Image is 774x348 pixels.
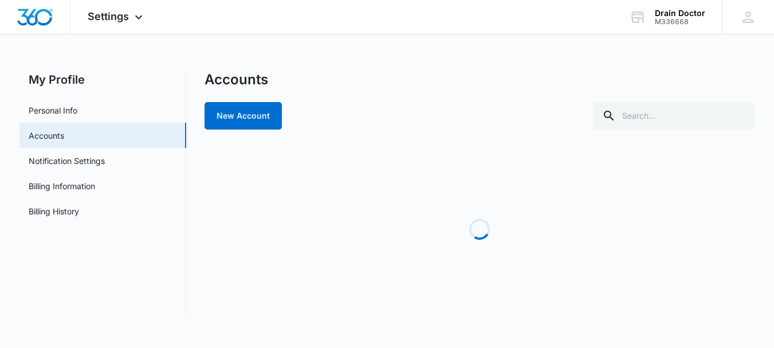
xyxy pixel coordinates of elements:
[19,71,186,88] h2: My Profile
[29,130,64,142] a: Accounts
[655,18,705,26] div: account id
[593,102,755,130] input: Search...
[29,104,77,116] a: Personal Info
[29,205,79,217] a: Billing History
[88,10,129,22] span: Settings
[655,9,705,18] div: account name
[205,102,282,130] a: New Account
[205,71,268,88] h1: Accounts
[29,180,95,192] a: Billing Information
[29,155,105,167] a: Notification Settings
